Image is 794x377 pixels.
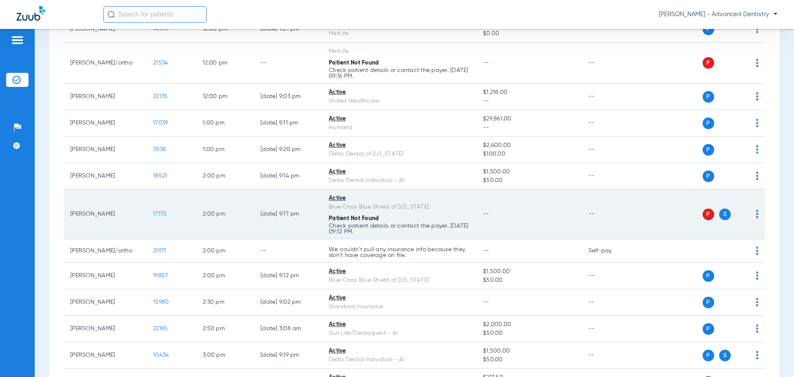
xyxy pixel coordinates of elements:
[64,16,146,43] td: [PERSON_NAME]
[254,137,322,163] td: [DATE] 9:20 PM
[254,110,322,137] td: [DATE] 9:11 PM
[329,276,470,285] div: Blue Cross Blue Shield of [US_STATE]
[108,11,115,18] img: Search Icon
[329,347,470,355] div: Active
[483,88,575,97] span: $1,218.00
[64,84,146,110] td: [PERSON_NAME]
[703,323,714,335] span: P
[329,216,379,221] span: Patient Not Found
[483,176,575,185] span: $50.00
[756,25,758,33] img: group-dot-blue.svg
[64,163,146,190] td: [PERSON_NAME]
[329,203,470,211] div: Blue Cross Blue Shield of [US_STATE]
[703,24,714,35] span: P
[582,43,638,84] td: --
[582,190,638,239] td: --
[153,146,166,152] span: 7838
[483,267,575,276] span: $1,500.00
[483,347,575,355] span: $1,500.00
[254,16,322,43] td: [DATE] 9:21 PM
[582,110,638,137] td: --
[196,342,254,369] td: 3:00 PM
[329,60,379,66] span: Patient Not Found
[582,137,638,163] td: --
[254,43,322,84] td: --
[483,115,575,123] span: $29,861.00
[196,289,254,316] td: 2:30 PM
[64,289,146,316] td: [PERSON_NAME]
[196,16,254,43] td: 12:00 PM
[483,29,575,38] span: $0.00
[196,137,254,163] td: 1:00 PM
[483,97,575,106] span: --
[582,316,638,342] td: --
[483,248,489,254] span: --
[703,170,714,182] span: P
[329,88,470,97] div: Active
[329,168,470,176] div: Active
[483,141,575,150] span: $2,400.00
[153,326,167,331] span: 22165
[582,163,638,190] td: --
[756,59,758,67] img: group-dot-blue.svg
[756,247,758,255] img: group-dot-blue.svg
[64,316,146,342] td: [PERSON_NAME]
[329,176,470,185] div: Delta Dental Individual - AI
[254,84,322,110] td: [DATE] 9:03 PM
[196,43,254,84] td: 12:00 PM
[483,320,575,329] span: $2,000.00
[483,211,489,217] span: --
[153,273,168,279] span: 19857
[483,60,489,66] span: --
[756,271,758,280] img: group-dot-blue.svg
[64,137,146,163] td: [PERSON_NAME]
[196,316,254,342] td: 2:50 PM
[483,168,575,176] span: $1,500.00
[329,115,470,123] div: Active
[329,247,470,258] p: We couldn’t pull any insurance info because they don’t have coverage on file.
[196,190,254,239] td: 2:00 PM
[582,342,638,369] td: --
[329,97,470,106] div: United Healthcare
[483,299,489,305] span: --
[64,239,146,263] td: [PERSON_NAME]/ortho
[703,118,714,129] span: P
[329,329,470,338] div: Sun Life/Dentaquest - AI
[329,267,470,276] div: Active
[254,342,322,369] td: [DATE] 9:19 PM
[196,110,254,137] td: 1:00 PM
[756,351,758,359] img: group-dot-blue.svg
[254,239,322,263] td: --
[153,173,167,179] span: 18521
[329,150,470,158] div: Delta Dental of [US_STATE]
[703,270,714,282] span: P
[703,57,714,69] span: P
[756,298,758,306] img: group-dot-blue.svg
[659,10,777,19] span: [PERSON_NAME] - Advanced Dentistry
[103,6,207,23] input: Search for patients
[329,194,470,203] div: Active
[582,289,638,316] td: --
[756,92,758,101] img: group-dot-blue.svg
[153,211,167,217] span: 17175
[329,303,470,311] div: Standard Insurance
[196,263,254,289] td: 2:00 PM
[11,35,24,45] img: hamburger-icon
[17,6,45,21] img: Zuub Logo
[329,320,470,329] div: Active
[703,144,714,156] span: P
[703,297,714,308] span: P
[483,123,575,132] span: --
[153,299,169,305] span: 15980
[483,355,575,364] span: $50.00
[64,342,146,369] td: [PERSON_NAME]
[329,29,470,38] div: MetLife
[329,294,470,303] div: Active
[329,223,470,235] p: Check patient details or contact the payer. [DATE] 09:12 PM.
[703,91,714,103] span: P
[254,190,322,239] td: [DATE] 9:17 PM
[703,350,714,361] span: P
[582,16,638,43] td: --
[64,110,146,137] td: [PERSON_NAME]
[756,324,758,333] img: group-dot-blue.svg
